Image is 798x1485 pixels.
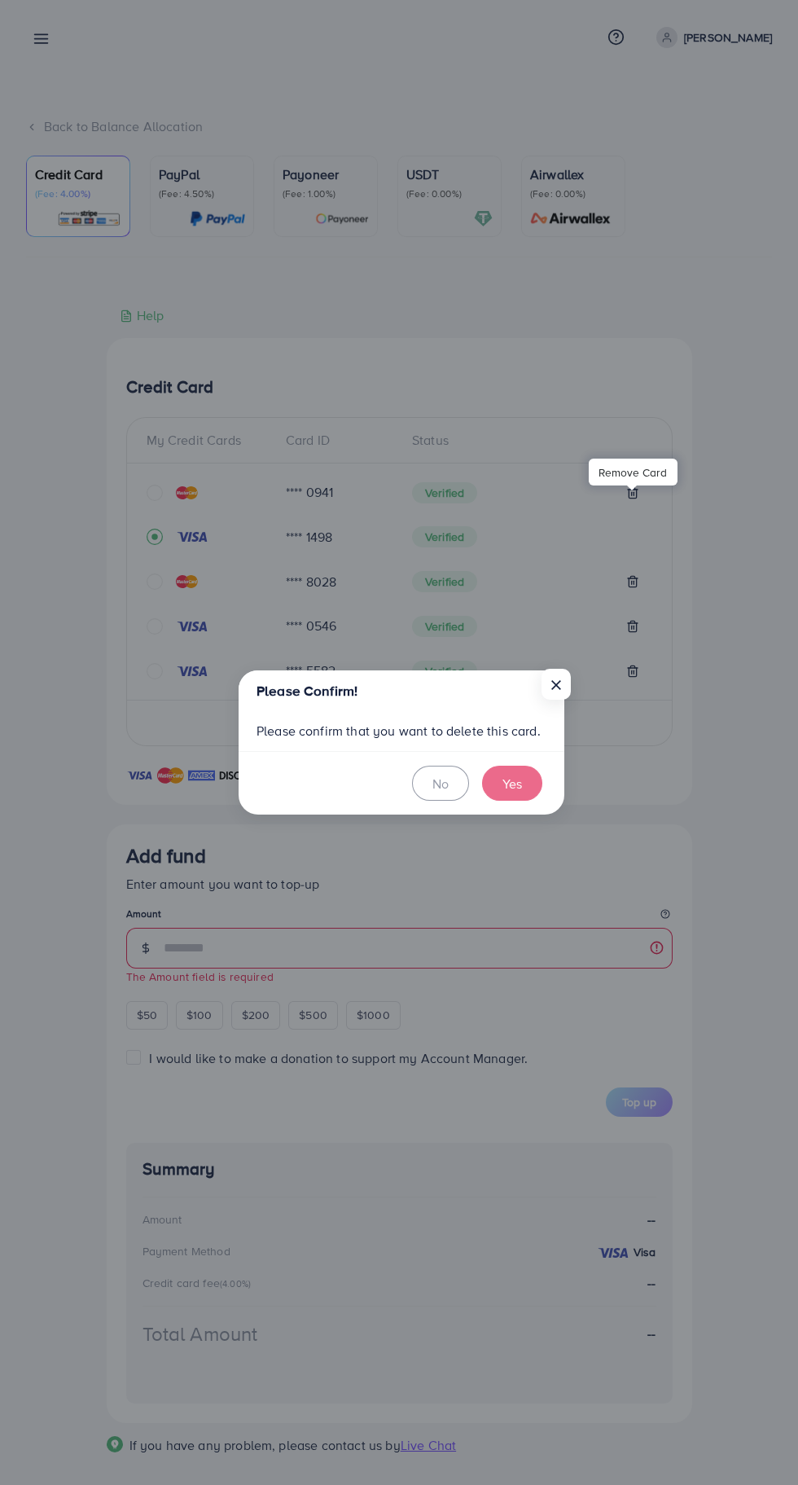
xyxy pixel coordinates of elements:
h5: Please Confirm! [256,681,357,701]
iframe: Chat [729,1412,786,1473]
button: No [412,766,469,801]
button: Close [541,669,571,700]
div: Please confirm that you want to delete this card. [239,711,564,751]
div: Remove Card [589,459,677,485]
button: Yes [482,766,542,801]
